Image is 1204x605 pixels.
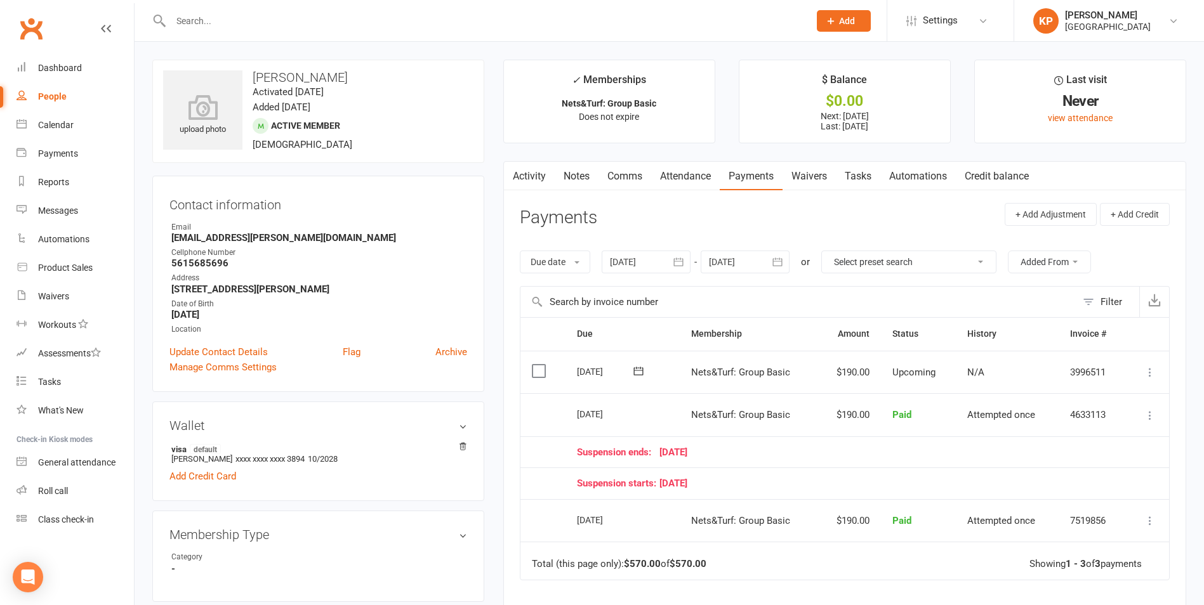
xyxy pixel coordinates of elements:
div: Last visit [1054,72,1107,94]
a: Dashboard [17,54,134,82]
div: Open Intercom Messenger [13,562,43,592]
a: Messages [17,197,134,225]
div: Calendar [38,120,74,130]
a: Add Credit Card [169,469,236,484]
li: [PERSON_NAME] [169,442,467,465]
span: Upcoming [892,367,936,378]
a: Workouts [17,311,134,339]
span: Add [839,16,855,26]
td: 4633113 [1059,393,1125,436]
strong: - [171,563,467,575]
div: Never [986,94,1174,108]
span: Nets&Turf: Group Basic [691,515,790,526]
a: Update Contact Details [169,344,268,360]
span: Nets&Turf: Group Basic [691,409,790,420]
span: N/A [967,367,984,378]
th: Membership [680,318,818,350]
strong: 1 - 3 [1066,558,1086,569]
button: Added From [1008,250,1091,273]
td: 3996511 [1059,351,1125,394]
th: Amount [817,318,881,350]
div: Cellphone Number [171,247,467,259]
div: Address [171,272,467,284]
a: Activity [504,162,555,191]
strong: 5615685696 [171,257,467,269]
a: view attendance [1048,113,1113,123]
div: $ Balance [822,72,867,94]
div: Dashboard [38,63,82,73]
td: $190.00 [817,499,881,542]
time: Added [DATE] [253,101,310,113]
i: ✓ [572,74,580,86]
a: Assessments [17,339,134,368]
span: 10/2028 [308,454,338,464]
div: [DATE] [577,478,1114,489]
th: History [956,318,1059,350]
a: Waivers [17,282,134,311]
h3: [PERSON_NAME] [163,70,473,84]
div: People [38,91,67,101]
a: Notes [555,162,599,191]
a: Tasks [17,368,134,396]
a: Manage Comms Settings [169,360,277,375]
a: Tasks [836,162,880,191]
div: Assessments [38,348,101,358]
a: Roll call [17,477,134,505]
td: $190.00 [817,393,881,436]
span: Paid [892,409,911,420]
time: Activated [DATE] [253,86,324,98]
a: What's New [17,396,134,425]
div: Waivers [38,291,69,301]
div: Location [171,323,467,335]
div: Memberships [572,72,646,95]
div: [DATE] [577,510,635,530]
div: Messages [38,205,78,216]
p: Next: [DATE] Last: [DATE] [751,111,939,131]
span: Nets&Turf: Group Basic [691,367,790,378]
span: Active member [271,120,340,131]
a: Clubworx [15,13,47,44]
a: Payments [720,162,783,191]
div: Payments [38,148,78,159]
div: Filter [1101,294,1122,309]
span: default [190,444,221,454]
strong: [DATE] [171,309,467,320]
div: $0.00 [751,94,939,108]
a: Automations [17,225,134,254]
input: Search by invoice number [520,287,1076,317]
a: Payments [17,140,134,168]
h3: Payments [520,208,597,228]
div: upload photo [163,94,242,136]
div: Email [171,221,467,233]
span: [DEMOGRAPHIC_DATA] [253,139,352,150]
th: Status [881,318,956,350]
a: General attendance kiosk mode [17,448,134,477]
button: Due date [520,250,590,273]
div: or [801,254,810,270]
a: People [17,82,134,111]
a: Class kiosk mode [17,505,134,534]
h3: Membership Type [169,528,467,542]
h3: Wallet [169,419,467,433]
span: Attempted once [967,515,1035,526]
span: Paid [892,515,911,526]
div: Automations [38,234,89,244]
button: Add [817,10,871,32]
div: General attendance [38,457,116,467]
div: Date of Birth [171,298,467,310]
div: [GEOGRAPHIC_DATA] [1065,21,1151,32]
strong: visa [171,444,461,454]
th: Invoice # [1059,318,1125,350]
div: What's New [38,405,84,415]
div: [DATE] [577,447,1114,458]
div: [DATE] [577,361,635,381]
span: Attempted once [967,409,1035,420]
a: Comms [599,162,651,191]
a: Attendance [651,162,720,191]
th: Due [566,318,679,350]
a: Credit balance [956,162,1038,191]
strong: [STREET_ADDRESS][PERSON_NAME] [171,283,467,295]
td: $190.00 [817,351,881,394]
a: Calendar [17,111,134,140]
span: Suspension starts: [577,478,659,489]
